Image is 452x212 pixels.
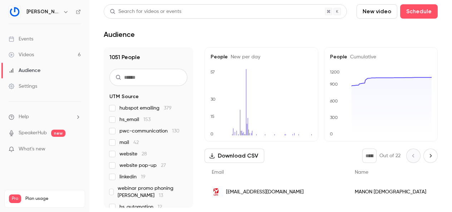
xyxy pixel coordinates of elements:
span: 13 [159,193,163,198]
span: hs_automation [119,203,162,211]
span: hs_email [119,116,151,123]
span: webinar promo phoning [PERSON_NAME] [118,185,187,199]
span: 19 [141,174,146,179]
span: linkedin [119,173,146,180]
span: website pop-up [119,162,166,169]
span: 130 [172,129,180,134]
text: 0 [330,131,333,136]
span: 153 [143,117,151,122]
span: UTM Source [109,93,139,100]
span: Cumulative [347,54,376,59]
div: Audience [9,67,40,74]
button: Download CSV [205,149,264,163]
span: 12 [158,204,162,209]
span: What's new [19,145,45,153]
span: New per day [228,54,260,59]
h5: People [330,53,432,61]
text: 1200 [330,69,340,74]
div: Events [9,35,33,43]
span: Help [19,113,29,121]
img: Gino LegalTech [9,6,20,18]
span: 27 [161,163,166,168]
span: mail [119,139,139,146]
span: Email [212,170,224,175]
button: New video [357,4,397,19]
p: Out of 22 [379,152,401,159]
span: hubspot emailing [119,105,172,112]
text: 600 [330,98,338,103]
span: 42 [133,140,139,145]
li: help-dropdown-opener [9,113,81,121]
span: pwc-communication [119,127,180,135]
h6: [PERSON_NAME] [26,8,60,15]
text: 30 [211,97,216,102]
span: Plan usage [25,196,80,202]
div: Search for videos or events [110,8,181,15]
h1: Audience [104,30,135,39]
button: Next page [423,149,438,163]
h1: 1051 People [109,53,187,62]
span: [EMAIL_ADDRESS][DOMAIN_NAME] [226,188,304,196]
text: 15 [210,114,215,119]
text: 0 [210,131,213,136]
span: 28 [142,151,147,156]
span: 379 [164,106,172,111]
iframe: Noticeable Trigger [72,146,81,153]
a: SpeakerHub [19,129,47,137]
text: 900 [330,82,338,87]
span: Name [355,170,368,175]
text: 57 [210,69,215,74]
span: Pro [9,194,21,203]
img: ldc.fr [212,188,220,196]
div: Videos [9,51,34,58]
span: new [51,130,65,137]
div: Settings [9,83,37,90]
h5: People [211,53,312,61]
span: website [119,150,147,158]
button: Schedule [400,4,438,19]
text: 300 [330,115,338,120]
